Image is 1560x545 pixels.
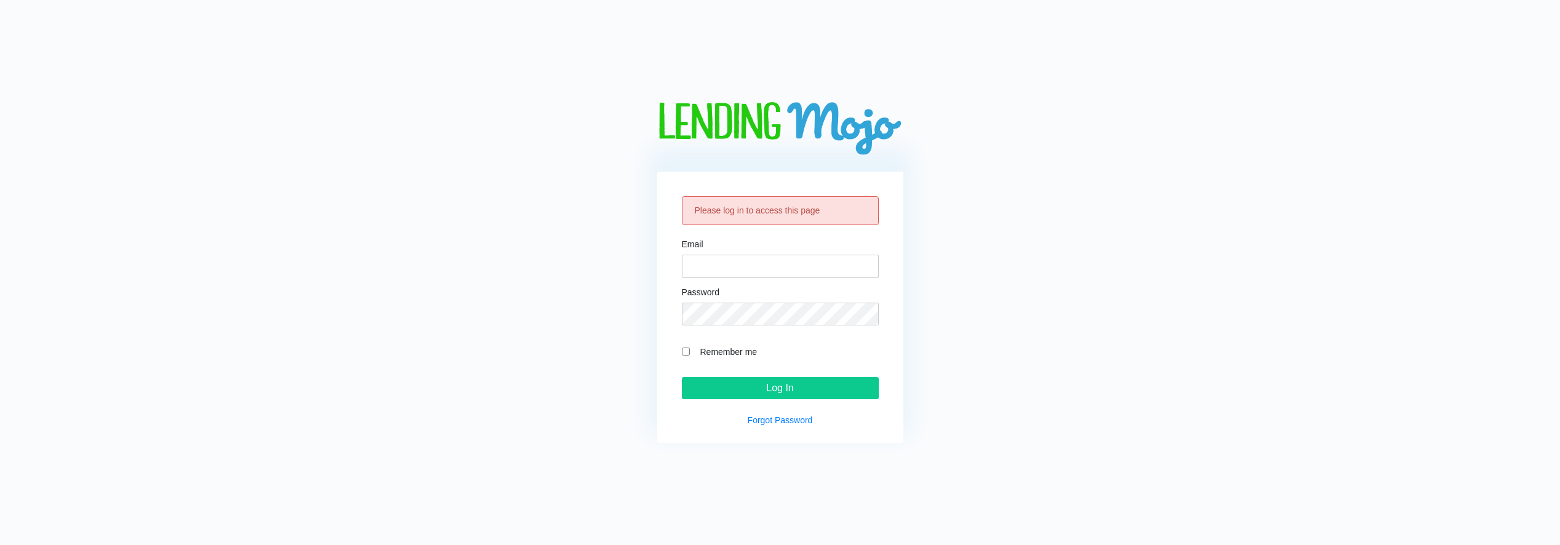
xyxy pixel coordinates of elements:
[682,288,719,296] label: Password
[694,344,879,359] label: Remember me
[748,415,813,425] a: Forgot Password
[657,102,903,157] img: logo-big.png
[682,377,879,399] input: Log In
[682,240,703,249] label: Email
[682,196,879,225] div: Please log in to access this page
